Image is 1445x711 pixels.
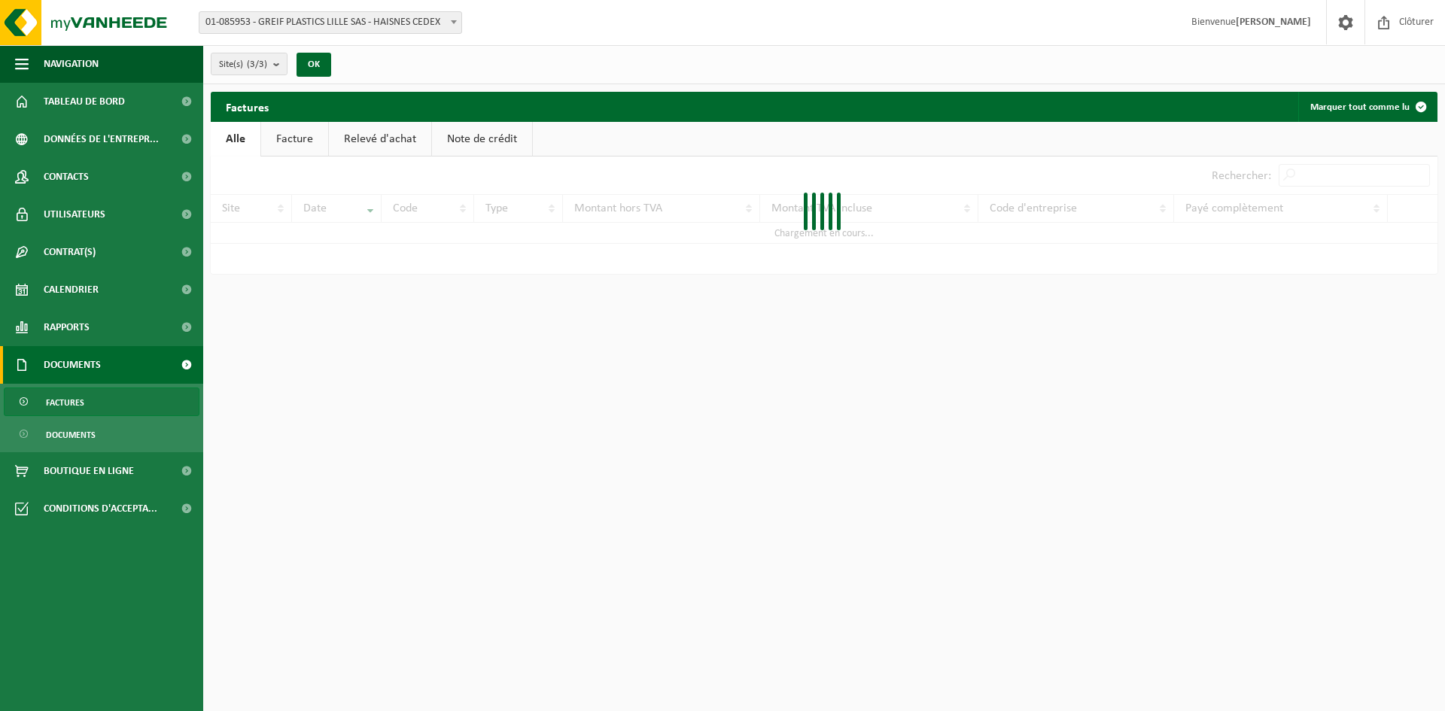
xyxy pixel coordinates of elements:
[261,122,328,156] a: Facture
[46,388,84,417] span: Factures
[4,420,199,448] a: Documents
[44,346,101,384] span: Documents
[211,122,260,156] a: Alle
[46,421,96,449] span: Documents
[1236,17,1311,28] strong: [PERSON_NAME]
[44,196,105,233] span: Utilisateurs
[44,83,125,120] span: Tableau de bord
[211,53,287,75] button: Site(s)(3/3)
[44,308,90,346] span: Rapports
[1298,92,1436,122] button: Marquer tout comme lu
[44,233,96,271] span: Contrat(s)
[329,122,431,156] a: Relevé d'achat
[432,122,532,156] a: Note de crédit
[247,59,267,69] count: (3/3)
[199,12,461,33] span: 01-085953 - GREIF PLASTICS LILLE SAS - HAISNES CEDEX
[44,271,99,308] span: Calendrier
[219,53,267,76] span: Site(s)
[44,490,157,527] span: Conditions d'accepta...
[44,158,89,196] span: Contacts
[211,92,284,121] h2: Factures
[44,452,134,490] span: Boutique en ligne
[199,11,462,34] span: 01-085953 - GREIF PLASTICS LILLE SAS - HAISNES CEDEX
[297,53,331,77] button: OK
[44,45,99,83] span: Navigation
[44,120,159,158] span: Données de l'entrepr...
[4,387,199,416] a: Factures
